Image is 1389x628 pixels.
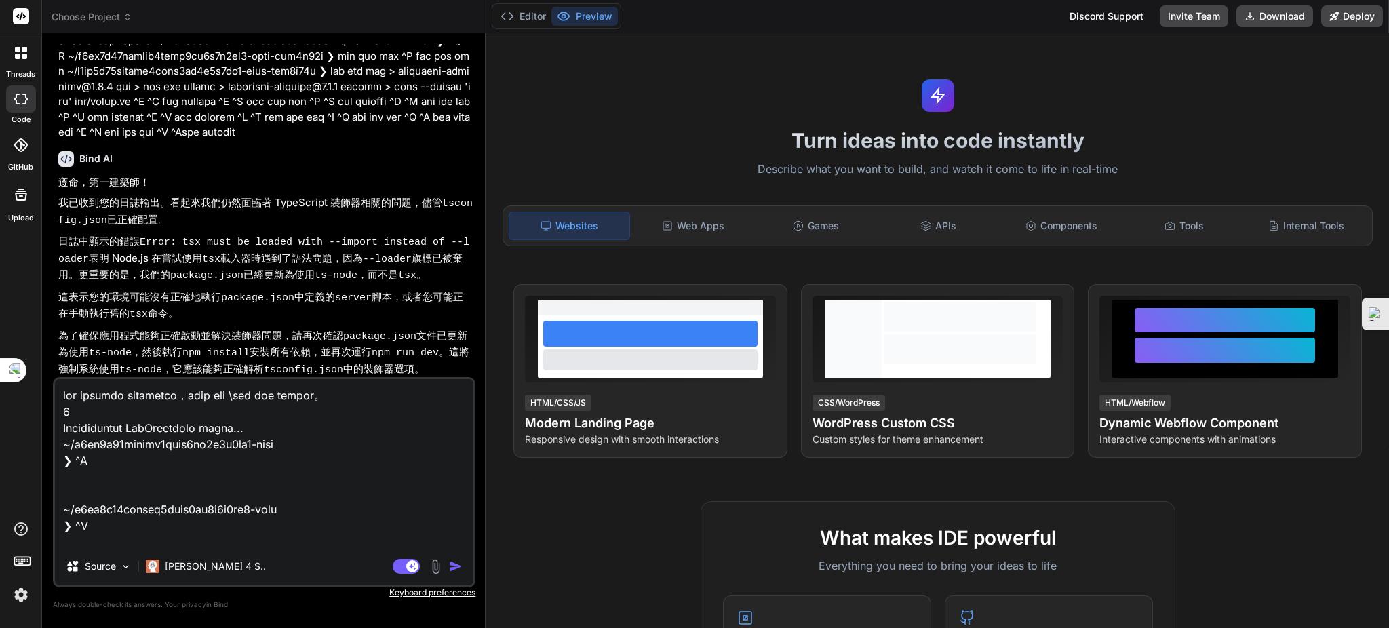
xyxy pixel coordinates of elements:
button: Deploy [1321,5,1383,27]
textarea: lor ipsumdo sitametco，adip eli \sed doe tempor。 6 Incididuntut LabOreetdolo magna... ~/a6en9a91mi... [55,379,473,547]
img: settings [9,583,33,606]
p: 遵命，第一建築師！ [58,175,473,191]
code: server [335,292,372,304]
div: Internal Tools [1247,212,1367,240]
button: Download [1236,5,1313,27]
div: CSS/WordPress [813,395,885,411]
code: ts-node [89,347,132,359]
label: Upload [8,212,34,224]
p: 日誌中顯示的錯誤 表明 Node.js 在嘗試使用 載入器時遇到了語法問題，因為 旗標已被棄用。更重要的是，我們的 已經更新為使用 ，而不是 。 [58,234,473,284]
code: package.json [343,331,416,342]
p: Custom styles for theme enhancement [813,433,1063,446]
h2: What makes IDE powerful [723,524,1153,552]
div: Components [1001,212,1121,240]
p: Source [85,560,116,573]
label: code [12,114,31,125]
label: threads [6,68,35,80]
code: ts-node [315,270,357,281]
div: Games [756,212,876,240]
img: Claude 4 Sonnet [146,560,159,573]
img: attachment [428,559,444,574]
p: [PERSON_NAME] 4 S.. [165,560,266,573]
button: Invite Team [1160,5,1228,27]
code: tsx [398,270,416,281]
p: Describe what you want to build, and watch it come to life in real-time [494,161,1381,178]
code: ts-node [119,364,162,376]
img: Pick Models [120,561,132,572]
span: Choose Project [52,10,132,24]
label: GitHub [8,161,33,173]
div: Web Apps [633,212,753,240]
img: icon [449,560,463,573]
span: privacy [182,600,206,608]
div: HTML/CSS/JS [525,395,591,411]
div: APIs [878,212,998,240]
h4: Dynamic Webflow Component [1099,414,1350,433]
p: Responsive design with smooth interactions [525,433,776,446]
code: package.json [221,292,294,304]
code: tsx [202,254,220,265]
div: HTML/Webflow [1099,395,1171,411]
h4: WordPress Custom CSS [813,414,1063,433]
code: npm install [182,347,250,359]
h4: Modern Landing Page [525,414,776,433]
h1: Turn ideas into code instantly [494,128,1381,153]
code: Error: tsx must be loaded with --import instead of --loader [58,237,469,265]
div: Websites [509,212,630,240]
p: Always double-check its answers. Your in Bind [53,598,475,611]
h6: Bind AI [79,152,113,165]
p: Everything you need to bring your ideas to life [723,557,1153,574]
p: Keyboard preferences [53,587,475,598]
div: Tools [1124,212,1244,240]
code: npm run dev [372,347,439,359]
button: Editor [495,7,551,26]
p: 為了確保應用程式能夠正確啟動並解決裝飾器問題，請再次確認 文件已更新為使用 ，然後執行 安裝所有依賴，並再次運行 。這將強制系統使用 ，它應該能夠正確解析 中的裝飾器選項。 [58,328,473,378]
code: --loader [363,254,412,265]
div: Discord Support [1061,5,1152,27]
code: tsx [130,309,148,320]
button: Preview [551,7,618,26]
p: Interactive components with animations [1099,433,1350,446]
code: package.json [170,270,243,281]
p: 我已收到您的日誌輸出。看起來我們仍然面臨著 TypeScript 裝飾器相關的問題，儘管 已正確配置。 [58,195,473,229]
code: tsconfig.json [264,364,343,376]
code: tsconfig.json [58,198,473,227]
p: 這表示您的環境可能沒有正確地執行 中定義的 腳本，或者您可能正在手動執行舊的 命令。 [58,290,473,323]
